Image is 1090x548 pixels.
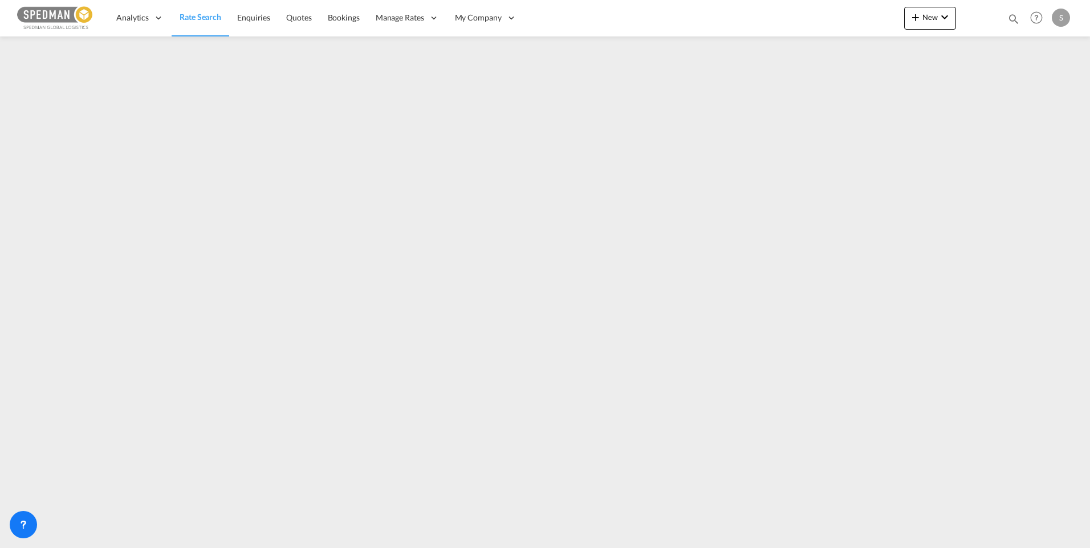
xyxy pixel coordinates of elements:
[938,10,951,24] md-icon: icon-chevron-down
[1027,8,1046,27] span: Help
[455,12,502,23] span: My Company
[17,5,94,31] img: c12ca350ff1b11efb6b291369744d907.png
[116,12,149,23] span: Analytics
[180,12,221,22] span: Rate Search
[909,10,922,24] md-icon: icon-plus 400-fg
[286,13,311,22] span: Quotes
[909,13,951,22] span: New
[1007,13,1020,30] div: icon-magnify
[376,12,424,23] span: Manage Rates
[328,13,360,22] span: Bookings
[904,7,956,30] button: icon-plus 400-fgNewicon-chevron-down
[237,13,270,22] span: Enquiries
[1027,8,1052,28] div: Help
[1052,9,1070,27] div: S
[1007,13,1020,25] md-icon: icon-magnify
